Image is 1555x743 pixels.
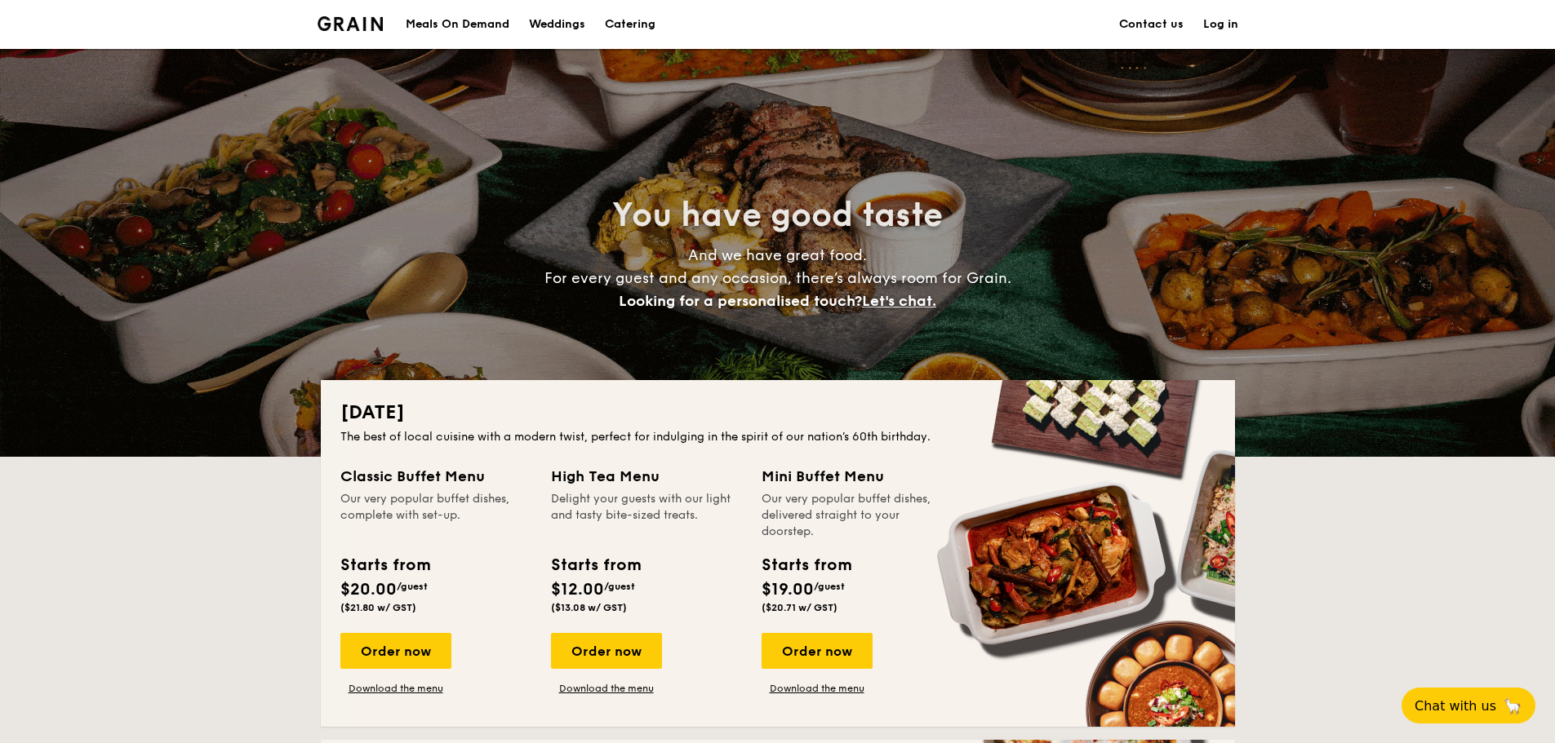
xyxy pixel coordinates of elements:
[1402,688,1535,723] button: Chat with us🦙
[604,581,635,592] span: /guest
[814,581,845,592] span: /guest
[862,292,936,310] span: Let's chat.
[551,491,742,540] div: Delight your guests with our light and tasty bite-sized treats.
[762,491,953,540] div: Our very popular buffet dishes, delivered straight to your doorstep.
[551,602,627,613] span: ($13.08 w/ GST)
[318,16,384,31] img: Grain
[397,581,428,592] span: /guest
[318,16,384,31] a: Logotype
[340,400,1215,426] h2: [DATE]
[551,553,640,577] div: Starts from
[340,491,531,540] div: Our very popular buffet dishes, complete with set-up.
[551,682,662,695] a: Download the menu
[762,602,837,613] span: ($20.71 w/ GST)
[340,465,531,488] div: Classic Buffet Menu
[551,580,604,599] span: $12.00
[340,602,416,613] span: ($21.80 w/ GST)
[551,465,742,488] div: High Tea Menu
[340,553,429,577] div: Starts from
[1415,698,1496,714] span: Chat with us
[551,633,662,669] div: Order now
[762,633,873,669] div: Order now
[340,429,1215,445] div: The best of local cuisine with a modern twist, perfect for indulging in the spirit of our nation’...
[762,682,873,695] a: Download the menu
[340,682,451,695] a: Download the menu
[340,633,451,669] div: Order now
[1503,697,1522,715] span: 🦙
[762,553,851,577] div: Starts from
[762,465,953,488] div: Mini Buffet Menu
[762,580,814,599] span: $19.00
[340,580,397,599] span: $20.00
